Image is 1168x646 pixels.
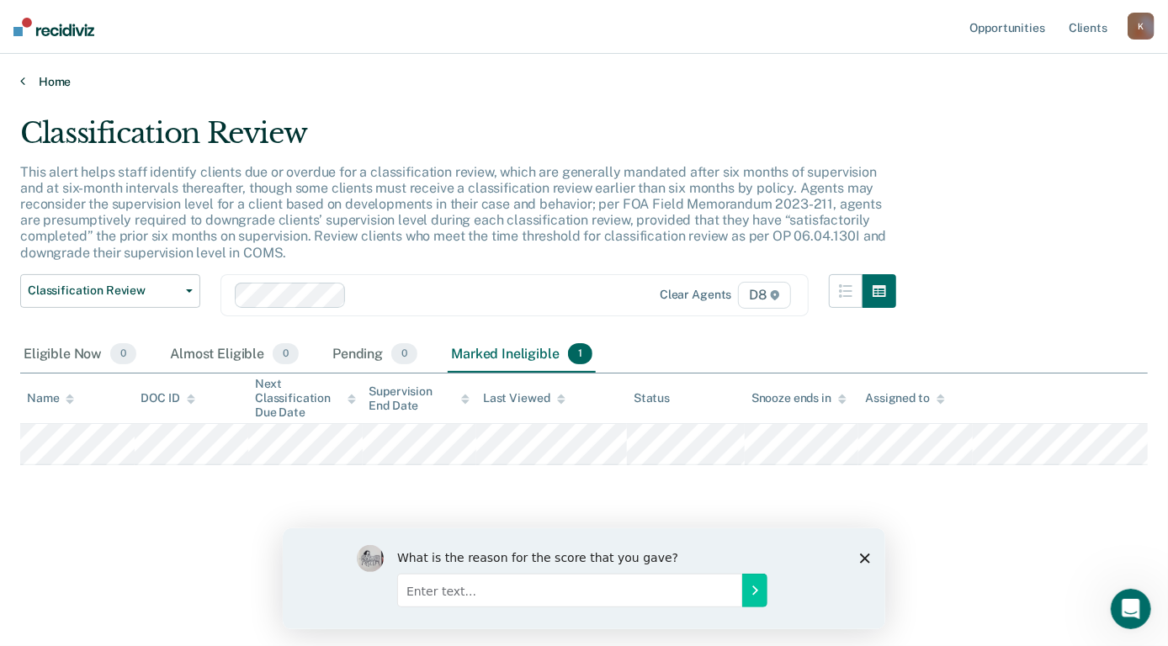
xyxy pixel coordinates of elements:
[1111,589,1151,629] iframe: Intercom live chat
[141,391,195,405] div: DOC ID
[167,336,302,373] div: Almost Eligible0
[20,274,200,308] button: Classification Review
[255,377,356,419] div: Next Classification Due Date
[20,116,896,164] div: Classification Review
[448,336,596,373] div: Marked Ineligible1
[13,18,94,36] img: Recidiviz
[1128,13,1155,40] button: K
[483,391,565,405] div: Last Viewed
[273,343,299,365] span: 0
[634,391,670,405] div: Status
[20,164,886,261] p: This alert helps staff identify clients due or overdue for a classification review, which are gen...
[110,343,136,365] span: 0
[369,384,470,413] div: Supervision End Date
[660,288,731,302] div: Clear agents
[751,391,847,405] div: Snooze ends in
[391,343,417,365] span: 0
[568,343,592,365] span: 1
[20,74,1148,89] a: Home
[865,391,944,405] div: Assigned to
[27,391,74,405] div: Name
[28,283,179,298] span: Classification Review
[283,528,885,629] iframe: Survey by Kim from Recidiviz
[738,282,791,309] span: D8
[20,336,140,373] div: Eligible Now0
[329,336,421,373] div: Pending0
